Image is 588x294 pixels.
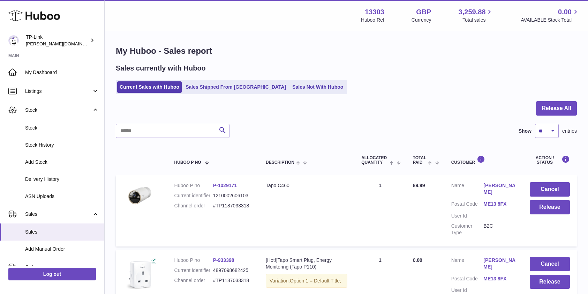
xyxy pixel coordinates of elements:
[451,257,484,272] dt: Name
[266,160,294,165] span: Description
[266,182,347,189] div: Tapo C460
[174,192,213,199] dt: Current identifier
[412,17,431,23] div: Currency
[558,7,572,17] span: 0.00
[174,277,213,284] dt: Channel order
[483,201,516,207] a: ME13 8FX
[530,257,570,271] button: Cancel
[413,257,422,263] span: 0.00
[365,7,384,17] strong: 13303
[213,267,252,274] dd: 4897098682425
[519,128,532,134] label: Show
[413,156,427,165] span: Total paid
[174,257,213,264] dt: Huboo P no
[26,34,89,47] div: TP-Link
[483,257,516,270] a: [PERSON_NAME]
[174,203,213,209] dt: Channel order
[174,160,201,165] span: Huboo P no
[459,7,494,23] a: 3,259.88 Total sales
[290,278,341,284] span: Option 1 = Default Title;
[530,275,570,289] button: Release
[8,268,96,280] a: Log out
[25,229,99,235] span: Sales
[451,213,484,219] dt: User Id
[116,64,206,73] h2: Sales currently with Huboo
[530,200,570,214] button: Release
[8,35,19,46] img: susie.li@tp-link.com
[25,159,99,166] span: Add Stock
[25,211,92,218] span: Sales
[25,246,99,252] span: Add Manual Order
[530,155,570,165] div: Action / Status
[462,17,493,23] span: Total sales
[213,203,252,209] dd: #TP1187033318
[123,182,158,209] img: 133031744300034.jpg
[451,201,484,209] dt: Postal Code
[413,183,425,188] span: 89.99
[451,287,484,294] dt: User Id
[25,176,99,183] span: Delivery History
[361,156,388,165] span: ALLOCATED Quantity
[290,81,346,93] a: Sales Not With Huboo
[25,264,92,271] span: Orders
[361,17,384,23] div: Huboo Ref
[354,175,406,246] td: 1
[483,182,516,196] a: [PERSON_NAME]
[562,128,577,134] span: entries
[25,142,99,148] span: Stock History
[451,275,484,284] dt: Postal Code
[183,81,288,93] a: Sales Shipped From [GEOGRAPHIC_DATA]
[213,183,237,188] a: P-1029171
[536,101,577,116] button: Release All
[25,88,92,95] span: Listings
[451,223,484,236] dt: Customer Type
[213,257,234,263] a: P-933398
[174,267,213,274] dt: Current identifier
[483,223,516,236] dd: B2C
[213,277,252,284] dd: #TP1187033318
[483,275,516,282] a: ME13 8FX
[174,182,213,189] dt: Huboo P no
[25,69,99,76] span: My Dashboard
[416,7,431,17] strong: GBP
[266,257,347,270] div: [Hot!]Tapo Smart Plug, Energy Monitoring (Tapo P110)
[266,274,347,288] div: Variation:
[451,182,484,197] dt: Name
[25,193,99,200] span: ASN Uploads
[25,107,92,113] span: Stock
[459,7,486,17] span: 3,259.88
[521,7,580,23] a: 0.00 AVAILABLE Stock Total
[116,45,577,57] h1: My Huboo - Sales report
[451,155,516,165] div: Customer
[521,17,580,23] span: AVAILABLE Stock Total
[123,257,158,292] img: Tapo-P110_UK_1.0_1909_English_01_large_1569563931592x.jpg
[530,182,570,197] button: Cancel
[25,125,99,131] span: Stock
[213,192,252,199] dd: 1210002606103
[117,81,182,93] a: Current Sales with Huboo
[26,41,176,46] span: [PERSON_NAME][DOMAIN_NAME][EMAIL_ADDRESS][DOMAIN_NAME]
